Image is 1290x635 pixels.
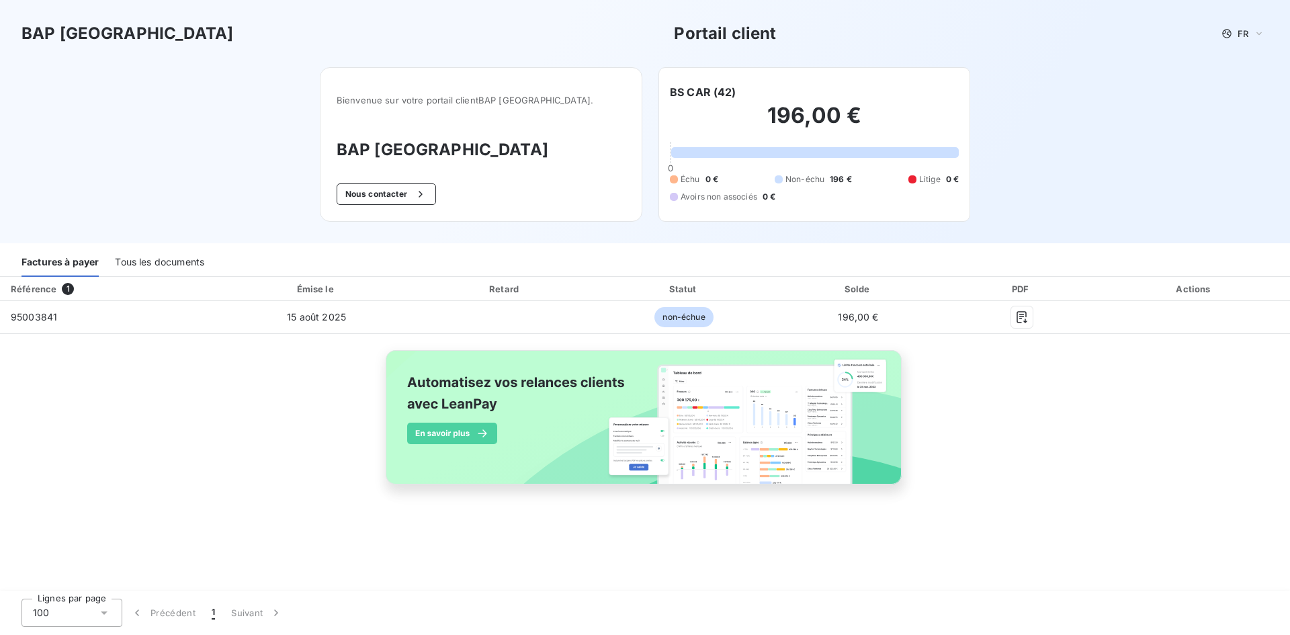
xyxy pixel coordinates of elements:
span: 100 [33,606,49,620]
span: 0 [668,163,673,173]
span: Bienvenue sur votre portail client BAP [GEOGRAPHIC_DATA] . [337,95,626,105]
button: Nous contacter [337,183,436,205]
div: Factures à payer [21,249,99,277]
h3: BAP [GEOGRAPHIC_DATA] [21,22,233,46]
span: Litige [919,173,941,185]
span: non-échue [654,307,713,327]
span: 1 [212,606,215,620]
h6: BS CAR (42) [670,84,736,100]
span: 95003841 [11,311,57,323]
button: Précédent [122,599,204,627]
span: 1 [62,283,74,295]
span: 0 € [705,173,718,185]
img: banner [374,342,916,507]
div: Retard [418,282,593,296]
span: 0 € [946,173,959,185]
div: Solde [775,282,941,296]
div: Référence [11,284,56,294]
div: Actions [1102,282,1287,296]
span: Non-échu [785,173,824,185]
span: 196,00 € [838,311,878,323]
div: Émise le [221,282,413,296]
span: 0 € [763,191,775,203]
span: 15 août 2025 [287,311,346,323]
h2: 196,00 € [670,102,959,142]
button: Suivant [223,599,291,627]
button: 1 [204,599,223,627]
span: FR [1238,28,1248,39]
div: PDF [947,282,1096,296]
span: Avoirs non associés [681,191,757,203]
div: Tous les documents [115,249,204,277]
h3: Portail client [674,22,776,46]
h3: BAP [GEOGRAPHIC_DATA] [337,138,626,162]
span: 196 € [830,173,852,185]
span: Échu [681,173,700,185]
div: Statut [599,282,770,296]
